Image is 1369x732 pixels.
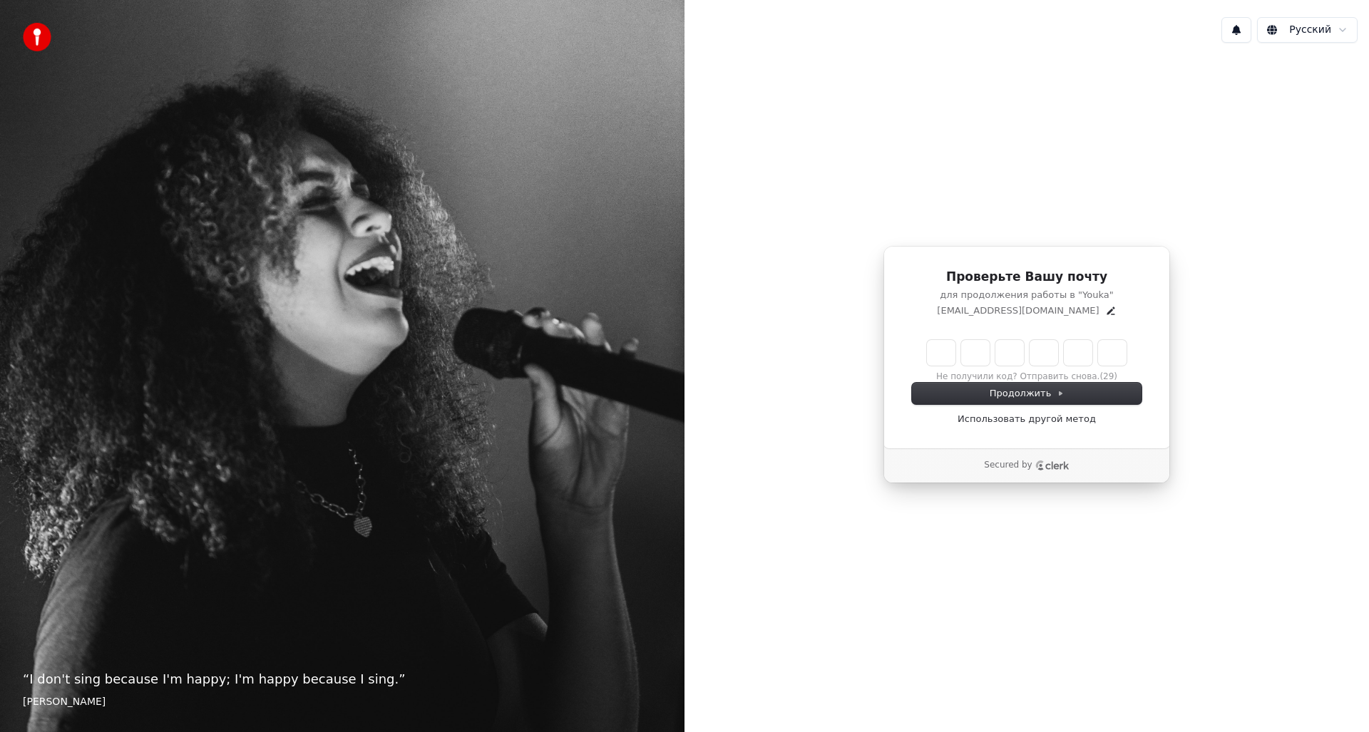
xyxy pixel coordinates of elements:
[927,340,1127,366] input: Enter verification code
[23,669,662,689] p: “ I don't sing because I'm happy; I'm happy because I sing. ”
[1105,305,1117,316] button: Edit
[912,289,1142,301] p: для продолжения работы в "Youka"
[23,23,51,51] img: youka
[990,387,1065,400] span: Продолжить
[912,269,1142,286] h1: Проверьте Вашу почту
[937,304,1099,317] p: [EMAIL_ADDRESS][DOMAIN_NAME]
[984,460,1032,471] p: Secured by
[23,695,662,709] footer: [PERSON_NAME]
[958,413,1096,426] a: Использовать другой метод
[912,383,1142,404] button: Продолжить
[1035,460,1070,470] a: Clerk logo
